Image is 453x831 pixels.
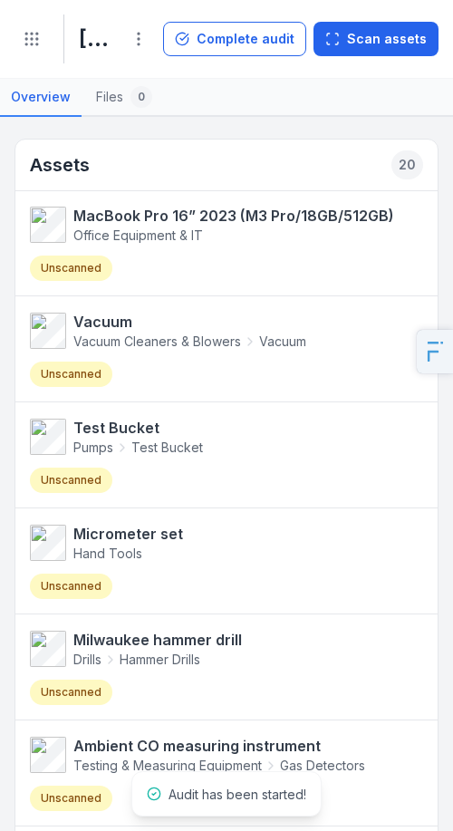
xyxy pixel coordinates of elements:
a: Micrometer setHand Tools [30,523,423,563]
span: Hand Tools [73,546,142,561]
strong: Ambient CO measuring instrument [73,735,365,757]
strong: Vacuum [73,311,306,333]
span: Hammer Drills [120,651,200,669]
div: Unscanned [30,256,112,281]
h1: [PERSON_NAME] fired audit [79,24,107,53]
a: Test BucketPumpsTest Bucket [30,417,423,457]
span: Pumps [73,439,113,457]
a: MacBook Pro 16” 2023 (M3 Pro/18GB/512GB)Office Equipment & IT [30,205,423,245]
h2: Assets [30,150,423,179]
strong: Milwaukee hammer drill [73,629,242,651]
a: VacuumVacuum Cleaners & BlowersVacuum [30,311,423,351]
span: Vacuum [259,333,306,351]
strong: MacBook Pro 16” 2023 (M3 Pro/18GB/512GB) [73,205,394,227]
strong: Test Bucket [73,417,203,439]
div: Unscanned [30,574,112,599]
button: Toggle navigation [14,22,49,56]
div: 0 [130,86,152,108]
strong: Micrometer set [73,523,183,545]
span: Audit has been started! [169,787,306,802]
span: Gas Detectors [280,757,365,775]
div: Unscanned [30,680,112,705]
div: 20 [391,150,423,179]
span: Office Equipment & IT [73,227,203,243]
div: Unscanned [30,362,112,387]
a: Milwaukee hammer drillDrillsHammer Drills [30,629,423,669]
button: Scan assets [313,22,439,56]
span: Drills [73,651,101,669]
button: Complete audit [163,22,306,56]
div: Unscanned [30,468,112,493]
span: Testing & Measuring Equipment [73,757,262,775]
span: Test Bucket [131,439,203,457]
a: Ambient CO measuring instrumentTesting & Measuring EquipmentGas Detectors [30,735,423,775]
a: Files0 [85,79,163,117]
div: Unscanned [30,786,112,811]
span: Vacuum Cleaners & Blowers [73,333,241,351]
